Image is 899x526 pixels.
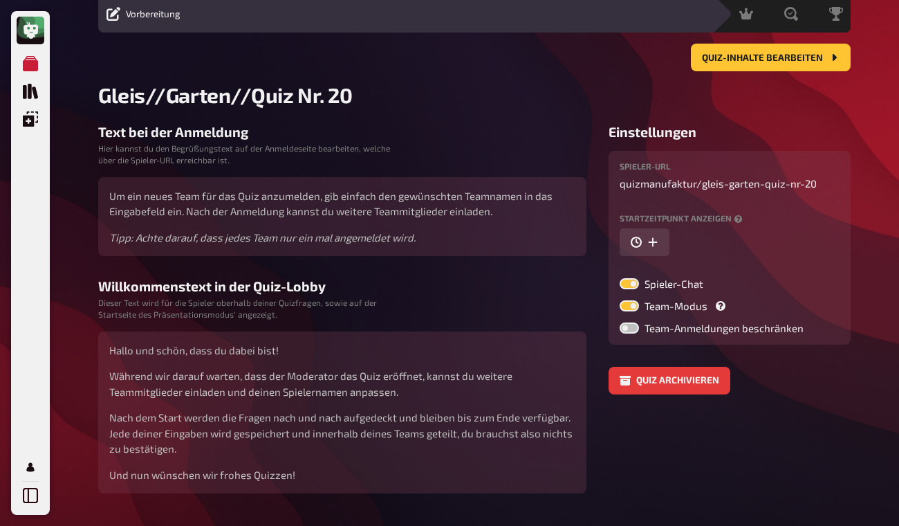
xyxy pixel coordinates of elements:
[620,176,840,192] p: quizmanufaktur /
[17,105,44,133] a: Einblendungen
[109,467,575,483] p: Und nun wünschen wir frohes Quizzen!
[98,82,352,107] span: Gleis//Garten//Quiz Nr. 20
[126,8,180,19] span: Vorbereitung
[109,231,416,244] i: Tipp: Achte darauf, dass jedes Team nur ein mal angemeldet wird.
[98,143,391,166] small: Hier kannst du den Begrüßungstext auf der Anmeldeseite bearbeiten, welche über die Spieler-URL er...
[620,278,703,289] label: Spieler-Chat
[17,50,44,78] a: Meine Quizze
[98,124,586,140] h3: Text bei der Anmeldung
[620,214,840,223] label: Startzeitpunkt anzeigen
[691,44,851,71] button: Quiz-Inhalte bearbeiten
[98,297,391,320] small: Dieser Text wird für die Spieler oberhalb deiner Quizfragen, sowie auf der Startseite des Präsent...
[98,278,586,294] h3: Willkommenstext in der Quiz-Lobby
[109,410,575,457] p: Nach dem Start werden die Fragen nach und nach aufgedeckt und bleiben bis zum Ende verfügbar. Jed...
[109,188,575,219] p: Um ein neues Team für das Quiz anzumelden, gib einfach den gewünschten Teamnamen in das Eingabefe...
[620,162,840,170] label: Spieler-URL
[620,300,728,311] label: Team-Modus
[17,453,44,481] a: Mein Konto
[609,124,851,140] h3: Einstellungen
[109,368,575,399] p: Während wir darauf warten, dass der Moderator das Quiz eröffnet, kannst du weitere Teammitglieder...
[702,53,823,63] span: Quiz-Inhalte bearbeiten
[109,343,575,359] p: Hallo und schön, dass du dabei bist!
[17,78,44,105] a: Quiz Sammlung
[620,323,804,334] label: Team-Anmeldungen beschränken
[702,176,817,192] span: gleis-garten-quiz-nr-20
[609,367,730,394] button: Quiz archivieren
